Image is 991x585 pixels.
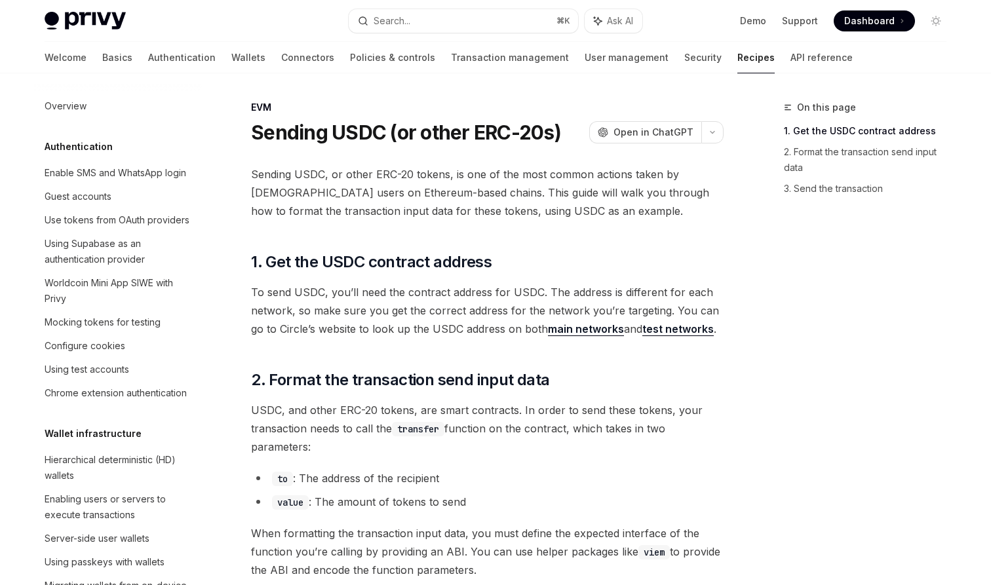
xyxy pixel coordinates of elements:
[34,161,202,185] a: Enable SMS and WhatsApp login
[374,13,410,29] div: Search...
[281,42,334,73] a: Connectors
[392,422,444,436] code: transfer
[34,358,202,381] a: Using test accounts
[797,100,856,115] span: On this page
[684,42,722,73] a: Security
[251,101,724,114] div: EVM
[251,165,724,220] span: Sending USDC, or other ERC-20 tokens, is one of the most common actions taken by [DEMOGRAPHIC_DAT...
[34,381,202,405] a: Chrome extension authentication
[45,42,87,73] a: Welcome
[34,550,202,574] a: Using passkeys with wallets
[34,271,202,311] a: Worldcoin Mini App SIWE with Privy
[251,469,724,487] li: : The address of the recipient
[272,472,293,486] code: to
[844,14,895,28] span: Dashboard
[34,311,202,334] a: Mocking tokens for testing
[607,14,633,28] span: Ask AI
[45,554,165,570] div: Using passkeys with wallets
[45,189,111,204] div: Guest accounts
[45,452,194,483] div: Hierarchical deterministic (HD) wallets
[45,165,186,181] div: Enable SMS and WhatsApp login
[45,236,194,267] div: Using Supabase as an authentication provider
[834,10,915,31] a: Dashboard
[45,426,142,442] h5: Wallet infrastructure
[34,487,202,527] a: Enabling users or servers to execute transactions
[585,42,669,73] a: User management
[790,42,853,73] a: API reference
[251,121,561,144] h1: Sending USDC (or other ERC-20s)
[782,14,818,28] a: Support
[45,385,187,401] div: Chrome extension authentication
[45,139,113,155] h5: Authentication
[231,42,265,73] a: Wallets
[45,531,149,546] div: Server-side user wallets
[251,283,724,338] span: To send USDC, you’ll need the contract address for USDC. The address is different for each networ...
[251,401,724,456] span: USDC, and other ERC-20 tokens, are smart contracts. In order to send these tokens, your transacti...
[34,448,202,487] a: Hierarchical deterministic (HD) wallets
[45,362,129,377] div: Using test accounts
[251,524,724,579] span: When formatting the transaction input data, you must define the expected interface of the functio...
[784,121,957,142] a: 1. Get the USDC contract address
[613,126,693,139] span: Open in ChatGPT
[740,14,766,28] a: Demo
[45,491,194,523] div: Enabling users or servers to execute transactions
[784,178,957,199] a: 3. Send the transaction
[737,42,775,73] a: Recipes
[45,275,194,307] div: Worldcoin Mini App SIWE with Privy
[34,527,202,550] a: Server-side user wallets
[45,12,126,30] img: light logo
[350,42,435,73] a: Policies & controls
[272,495,309,510] code: value
[349,9,578,33] button: Search...⌘K
[589,121,701,143] button: Open in ChatGPT
[548,322,624,336] a: main networks
[642,322,714,336] a: test networks
[45,338,125,354] div: Configure cookies
[251,369,549,390] span: 2. Format the transaction send input data
[585,9,642,33] button: Ask AI
[784,142,957,178] a: 2. Format the transaction send input data
[34,94,202,118] a: Overview
[251,252,492,273] span: 1. Get the USDC contract address
[34,334,202,358] a: Configure cookies
[925,10,946,31] button: Toggle dark mode
[556,16,570,26] span: ⌘ K
[251,493,724,511] li: : The amount of tokens to send
[45,212,189,228] div: Use tokens from OAuth providers
[45,98,87,114] div: Overview
[45,314,161,330] div: Mocking tokens for testing
[451,42,569,73] a: Transaction management
[34,185,202,208] a: Guest accounts
[148,42,216,73] a: Authentication
[34,232,202,271] a: Using Supabase as an authentication provider
[102,42,132,73] a: Basics
[638,545,670,559] code: viem
[34,208,202,232] a: Use tokens from OAuth providers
